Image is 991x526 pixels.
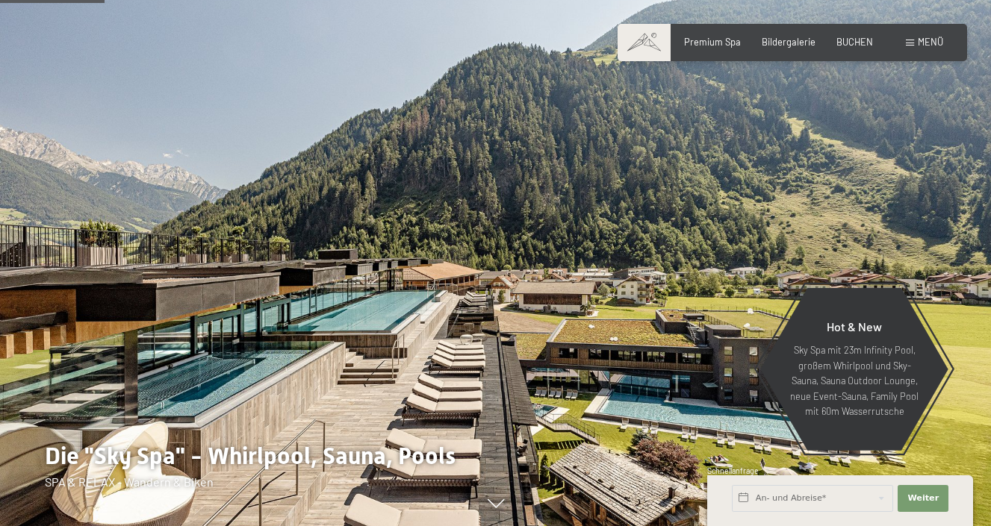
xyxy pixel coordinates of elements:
[759,287,949,451] a: Hot & New Sky Spa mit 23m Infinity Pool, großem Whirlpool und Sky-Sauna, Sauna Outdoor Lounge, ne...
[827,319,882,334] span: Hot & New
[684,36,741,48] a: Premium Spa
[898,485,948,512] button: Weiter
[907,492,939,504] span: Weiter
[836,36,873,48] a: BUCHEN
[789,342,919,419] p: Sky Spa mit 23m Infinity Pool, großem Whirlpool und Sky-Sauna, Sauna Outdoor Lounge, neue Event-S...
[707,466,759,475] span: Schnellanfrage
[918,36,943,48] span: Menü
[762,36,816,48] a: Bildergalerie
